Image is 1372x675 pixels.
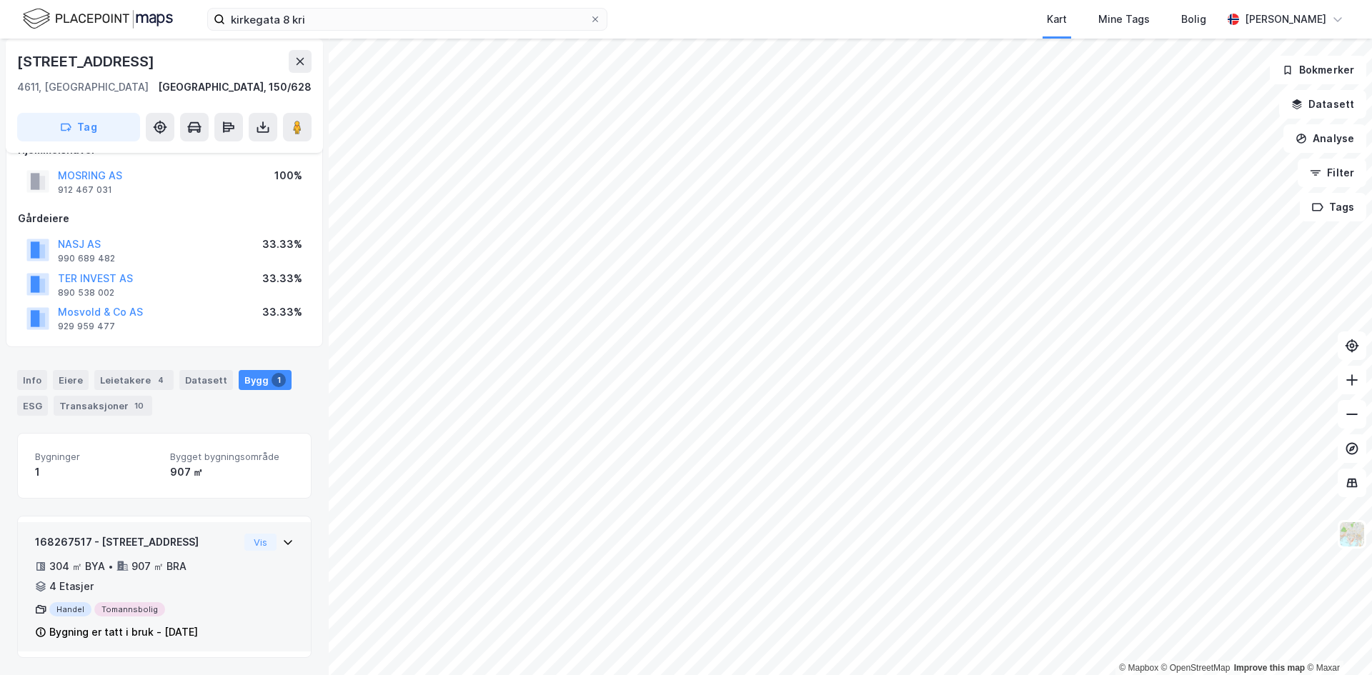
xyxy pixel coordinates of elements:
[58,253,115,264] div: 990 689 482
[54,396,152,416] div: Transaksjoner
[1301,606,1372,675] div: Kontrollprogram for chat
[58,287,114,299] div: 890 538 002
[131,399,146,413] div: 10
[49,558,105,575] div: 304 ㎡ BYA
[17,79,149,96] div: 4611, [GEOGRAPHIC_DATA]
[1161,663,1231,673] a: OpenStreetMap
[53,370,89,390] div: Eiere
[17,396,48,416] div: ESG
[1300,193,1366,221] button: Tags
[170,451,294,463] span: Bygget bygningsområde
[1245,11,1326,28] div: [PERSON_NAME]
[274,167,302,184] div: 100%
[131,558,187,575] div: 907 ㎡ BRA
[1047,11,1067,28] div: Kart
[17,370,47,390] div: Info
[1098,11,1150,28] div: Mine Tags
[225,9,590,30] input: Søk på adresse, matrikkel, gårdeiere, leietakere eller personer
[23,6,173,31] img: logo.f888ab2527a4732fd821a326f86c7f29.svg
[94,370,174,390] div: Leietakere
[17,113,140,141] button: Tag
[1119,663,1158,673] a: Mapbox
[1270,56,1366,84] button: Bokmerker
[239,370,292,390] div: Bygg
[154,373,168,387] div: 4
[1338,521,1366,548] img: Z
[158,79,312,96] div: [GEOGRAPHIC_DATA], 150/628
[1181,11,1206,28] div: Bolig
[262,304,302,321] div: 33.33%
[179,370,233,390] div: Datasett
[262,270,302,287] div: 33.33%
[1283,124,1366,153] button: Analyse
[170,464,294,481] div: 907 ㎡
[17,50,157,73] div: [STREET_ADDRESS]
[262,236,302,253] div: 33.33%
[272,373,286,387] div: 1
[35,534,239,551] div: 168267517 - [STREET_ADDRESS]
[108,561,114,572] div: •
[1298,159,1366,187] button: Filter
[244,534,277,551] button: Vis
[49,578,94,595] div: 4 Etasjer
[1301,606,1372,675] iframe: Chat Widget
[58,321,115,332] div: 929 959 477
[58,184,112,196] div: 912 467 031
[1234,663,1305,673] a: Improve this map
[18,210,311,227] div: Gårdeiere
[35,451,159,463] span: Bygninger
[49,624,198,641] div: Bygning er tatt i bruk - [DATE]
[1279,90,1366,119] button: Datasett
[35,464,159,481] div: 1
